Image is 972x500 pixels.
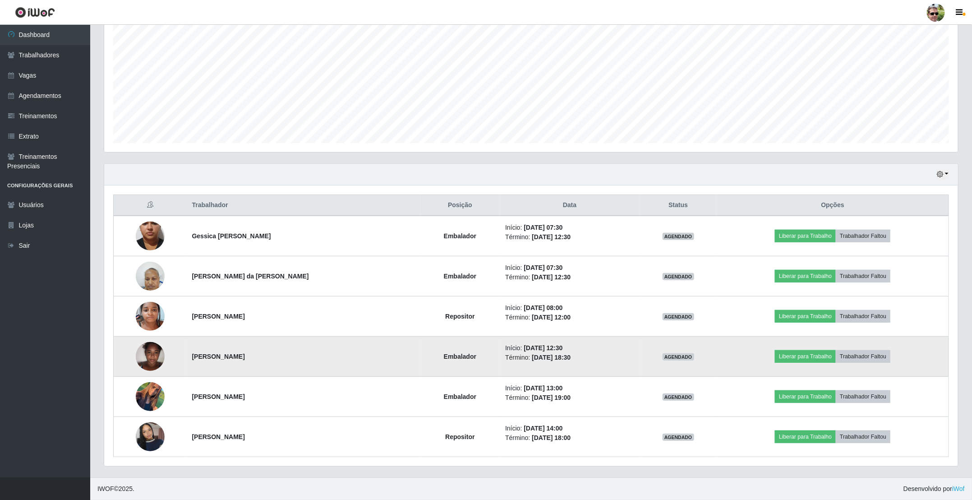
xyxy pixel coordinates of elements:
strong: [PERSON_NAME] [192,353,245,360]
li: Início: [505,303,634,313]
li: Término: [505,393,634,403]
strong: Embalador [444,353,476,360]
button: Trabalhador Faltou [836,230,890,242]
button: Trabalhador Faltou [836,350,890,363]
button: Trabalhador Faltou [836,270,890,282]
time: [DATE] 12:30 [524,344,562,352]
button: Trabalhador Faltou [836,431,890,443]
time: [DATE] 12:30 [532,273,571,281]
span: © 2025 . [97,484,134,494]
time: [DATE] 19:00 [532,394,571,401]
img: 1706900327938.jpeg [136,331,165,382]
li: Início: [505,424,634,433]
strong: [PERSON_NAME] [192,433,245,440]
time: [DATE] 12:30 [532,233,571,241]
strong: [PERSON_NAME] da [PERSON_NAME] [192,273,309,280]
button: Trabalhador Faltou [836,390,890,403]
span: AGENDADO [663,273,694,280]
li: Início: [505,223,634,232]
span: AGENDADO [663,233,694,240]
img: 1749139022756.jpeg [136,411,165,463]
img: 1746572657158.jpeg [136,204,165,268]
th: Data [500,195,640,216]
img: 1752176484372.jpeg [136,257,165,295]
span: Desenvolvido por [903,484,965,494]
button: Liberar para Trabalho [775,431,836,443]
th: Trabalhador [187,195,420,216]
span: AGENDADO [663,394,694,401]
button: Liberar para Trabalho [775,390,836,403]
li: Início: [505,343,634,353]
img: 1756057364785.jpeg [136,297,165,335]
li: Término: [505,232,634,242]
time: [DATE] 18:30 [532,354,571,361]
strong: Gessica [PERSON_NAME] [192,232,271,240]
img: CoreUI Logo [15,7,55,18]
button: Liberar para Trabalho [775,350,836,363]
strong: [PERSON_NAME] [192,313,245,320]
li: Início: [505,263,634,273]
span: IWOF [97,485,114,492]
strong: Repositor [445,313,474,320]
span: AGENDADO [663,313,694,320]
strong: Embalador [444,232,476,240]
button: Liberar para Trabalho [775,230,836,242]
time: [DATE] 12:00 [532,314,571,321]
button: Liberar para Trabalho [775,310,836,323]
time: [DATE] 13:00 [524,384,562,392]
li: Início: [505,384,634,393]
time: [DATE] 07:30 [524,224,562,231]
li: Término: [505,273,634,282]
button: Trabalhador Faltou [836,310,890,323]
time: [DATE] 14:00 [524,425,562,432]
span: AGENDADO [663,434,694,441]
strong: Repositor [445,433,474,440]
li: Término: [505,433,634,443]
time: [DATE] 18:00 [532,434,571,441]
span: AGENDADO [663,353,694,361]
strong: Embalador [444,393,476,400]
strong: Embalador [444,273,476,280]
li: Término: [505,313,634,322]
li: Término: [505,353,634,362]
th: Opções [717,195,949,216]
th: Status [640,195,717,216]
a: iWof [952,485,965,492]
th: Posição [420,195,500,216]
button: Liberar para Trabalho [775,270,836,282]
time: [DATE] 07:30 [524,264,562,271]
strong: [PERSON_NAME] [192,393,245,400]
img: 1748887282547.jpeg [136,377,165,416]
time: [DATE] 08:00 [524,304,562,311]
